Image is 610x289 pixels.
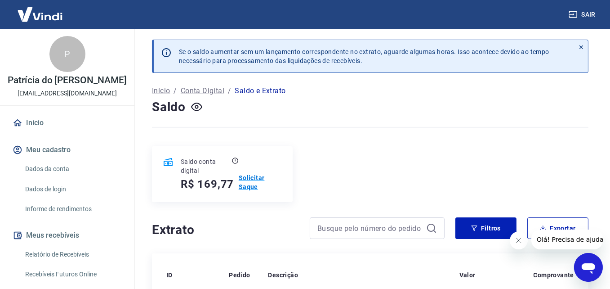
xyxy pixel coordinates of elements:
button: Exportar [527,217,588,239]
a: Dados da conta [22,160,124,178]
a: Conta Digital [181,86,224,96]
p: Se o saldo aumentar sem um lançamento correspondente no extrato, aguarde algumas horas. Isso acon... [179,47,549,65]
a: Solicitar Saque [239,173,282,191]
a: Recebíveis Futuros Online [22,265,124,284]
p: Valor [459,271,476,280]
h5: R$ 169,77 [181,177,234,191]
p: [EMAIL_ADDRESS][DOMAIN_NAME] [18,89,117,98]
iframe: Fechar mensagem [510,231,528,249]
a: Dados de login [22,180,124,199]
p: Descrição [268,271,298,280]
p: Pedido [229,271,250,280]
button: Meu cadastro [11,140,124,160]
img: Vindi [11,0,69,28]
input: Busque pelo número do pedido [317,221,423,235]
a: Início [11,113,124,133]
p: Patrícia do [PERSON_NAME] [8,76,127,85]
span: Olá! Precisa de ajuda? [5,6,76,14]
p: / [174,86,177,96]
iframe: Mensagem da empresa [531,230,603,249]
a: Relatório de Recebíveis [22,245,124,264]
iframe: Botão para abrir a janela de mensagens [574,253,603,282]
p: Saldo e Extrato [235,86,285,96]
p: / [228,86,231,96]
h4: Saldo [152,98,186,116]
p: ID [166,271,173,280]
a: Informe de rendimentos [22,200,124,218]
p: Saldo conta digital [181,157,230,175]
a: Início [152,86,170,96]
h4: Extrato [152,221,299,239]
p: Comprovante [534,271,574,280]
button: Filtros [455,217,516,239]
button: Sair [567,6,599,23]
div: P [49,36,85,72]
button: Meus recebíveis [11,226,124,245]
